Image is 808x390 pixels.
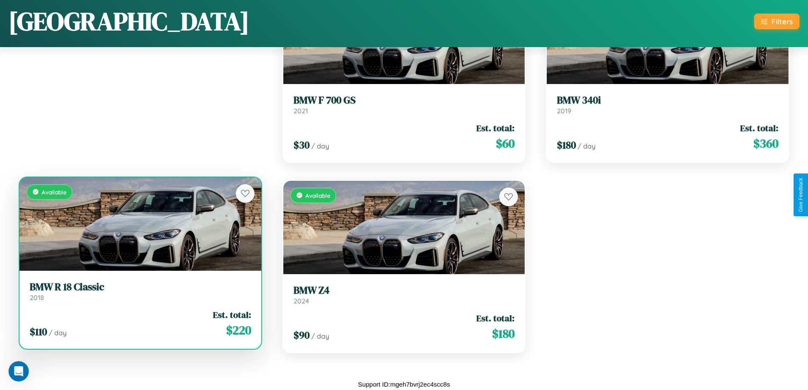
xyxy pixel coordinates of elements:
span: / day [311,332,329,340]
span: $ 180 [492,325,514,342]
a: BMW 340i2019 [557,94,778,115]
h3: BMW Z4 [294,284,515,297]
span: / day [49,328,67,337]
span: Est. total: [476,122,514,134]
span: Est. total: [213,309,251,321]
p: Support ID: mgeh7bvrj2ec4scc8s [358,379,450,390]
span: / day [578,142,596,150]
span: Available [42,188,67,196]
span: Est. total: [740,122,778,134]
span: / day [311,142,329,150]
span: Available [305,192,330,199]
span: 2018 [30,293,44,302]
h3: BMW R 18 Classic [30,281,251,293]
a: BMW Z42024 [294,284,515,305]
span: $ 30 [294,138,310,152]
span: $ 110 [30,325,47,339]
iframe: Intercom live chat [8,361,29,382]
button: Filters [754,14,800,29]
span: $ 220 [226,322,251,339]
span: 2024 [294,297,309,305]
span: Est. total: [476,312,514,324]
h1: [GEOGRAPHIC_DATA] [8,4,249,39]
div: Give Feedback [798,178,804,212]
span: 2021 [294,107,308,115]
span: $ 90 [294,328,310,342]
a: BMW F 700 GS2021 [294,94,515,115]
a: BMW R 18 Classic2018 [30,281,251,302]
h3: BMW 340i [557,94,778,107]
span: $ 180 [557,138,576,152]
div: Filters [772,17,793,26]
h3: BMW F 700 GS [294,94,515,107]
span: $ 60 [496,135,514,152]
span: $ 360 [753,135,778,152]
span: 2019 [557,107,571,115]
